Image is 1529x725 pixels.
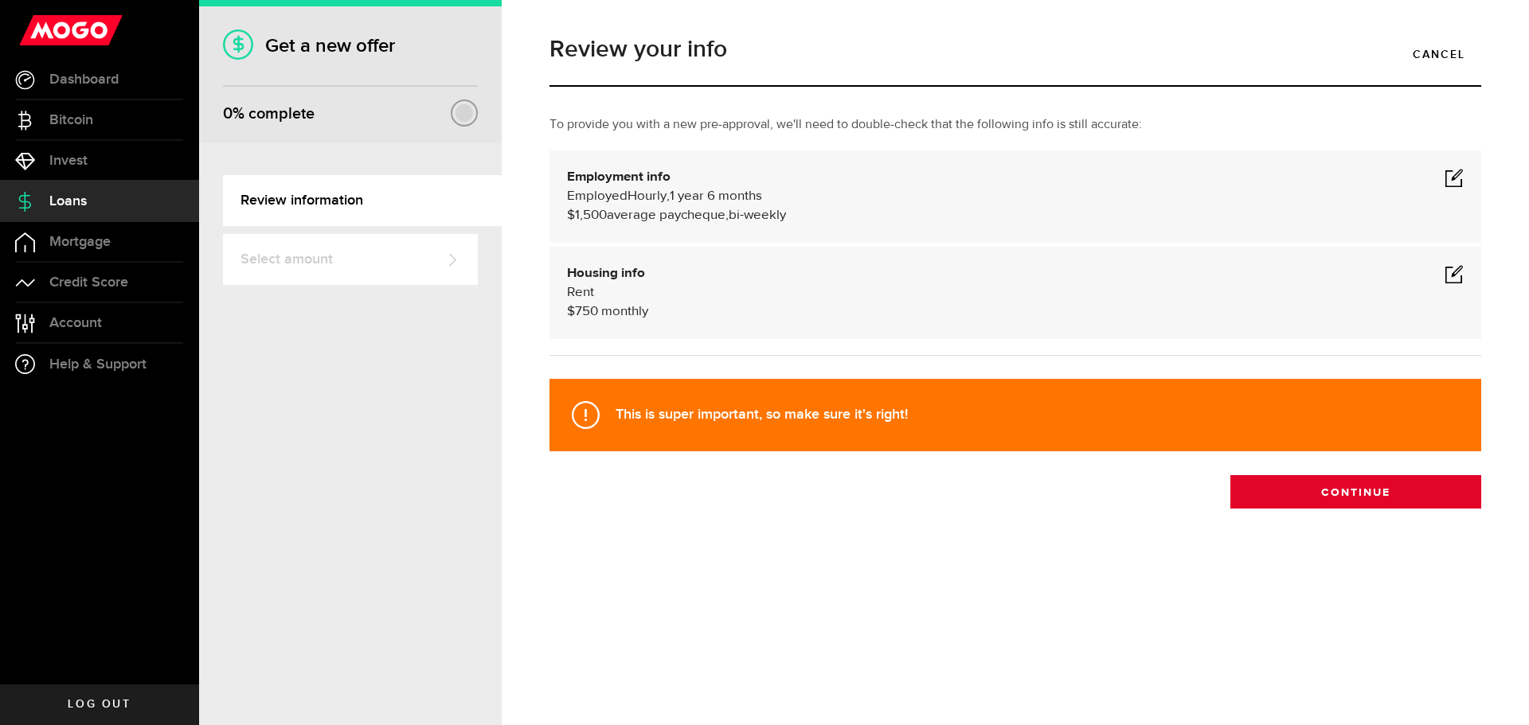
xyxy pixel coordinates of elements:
a: Review information [223,175,502,226]
span: Dashboard [49,72,119,87]
span: bi-weekly [729,209,786,222]
span: average paycheque, [607,209,729,222]
span: 750 [575,305,598,318]
span: Log out [68,699,131,710]
span: Account [49,316,102,330]
h1: Review your info [549,37,1481,61]
span: Bitcoin [49,113,93,127]
span: Invest [49,154,88,168]
span: Help & Support [49,357,147,372]
button: Continue [1230,475,1481,509]
p: To provide you with a new pre-approval, we'll need to double-check that the following info is sti... [549,115,1481,134]
span: Loans [49,194,87,209]
h1: Get a new offer [223,34,478,57]
span: $1,500 [567,209,607,222]
span: Mortgage [49,235,111,249]
span: Hourly [628,189,667,203]
span: Rent [567,286,594,299]
span: , [667,189,670,203]
span: $ [567,305,575,318]
a: Cancel [1397,37,1481,71]
span: 0 [223,104,233,123]
a: Select amount [223,234,478,285]
b: Employment info [567,170,671,184]
strong: This is super important, so make sure it's right! [616,406,908,423]
button: Open LiveChat chat widget [13,6,61,54]
div: % complete [223,99,315,128]
b: Housing info [567,267,645,280]
span: 1 year 6 months [670,189,762,203]
span: Credit Score [49,275,128,290]
span: Employed [567,189,628,203]
span: monthly [601,305,648,318]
